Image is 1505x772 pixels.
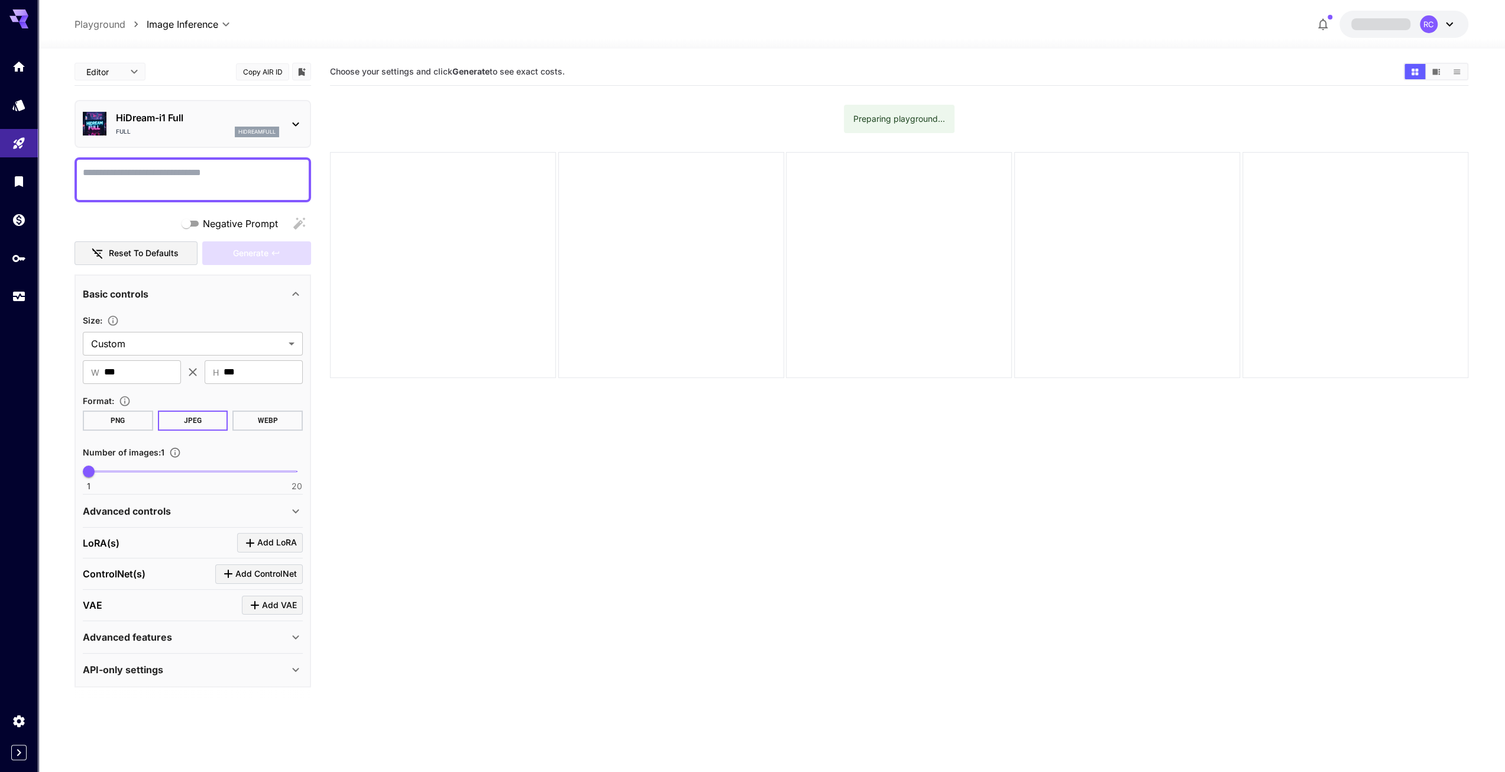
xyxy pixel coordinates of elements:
[257,535,297,550] span: Add LoRA
[262,598,297,613] span: Add VAE
[75,17,125,31] a: Playground
[91,366,99,379] span: W
[83,447,164,457] span: Number of images : 1
[102,315,124,327] button: Adjust the dimensions of the generated image by specifying its width and height in pixels, or sel...
[237,533,303,553] button: Click to add LoRA
[91,337,284,351] span: Custom
[238,128,276,136] p: hidreamfull
[114,395,135,407] button: Choose the file format for the output image.
[83,598,102,612] p: VAE
[83,536,119,550] p: LoRA(s)
[203,217,278,231] span: Negative Prompt
[236,63,289,80] button: Copy AIR ID
[1420,15,1438,33] div: RC
[296,64,307,79] button: Add to library
[75,17,147,31] nav: breadcrumb
[11,745,27,760] button: Expand sidebar
[83,655,303,684] div: API-only settings
[292,480,302,492] span: 20
[83,411,153,431] button: PNG
[147,17,218,31] span: Image Inference
[83,567,145,581] p: ControlNet(s)
[12,212,26,227] div: Wallet
[83,106,303,142] div: HiDream-i1 FullFullhidreamfull
[83,504,171,518] p: Advanced controls
[853,108,945,130] div: Preparing playground...
[83,287,148,301] p: Basic controls
[232,411,303,431] button: WEBP
[12,251,26,266] div: API Keys
[83,396,114,406] span: Format :
[1339,11,1468,38] button: RC
[330,66,565,76] span: Choose your settings and click to see exact costs.
[83,663,163,677] p: API-only settings
[158,411,228,431] button: JPEG
[83,497,303,525] div: Advanced controls
[116,111,279,125] p: HiDream-i1 Full
[12,174,26,189] div: Library
[12,713,26,728] div: Settings
[213,366,219,379] span: H
[12,289,26,304] div: Usage
[116,127,131,136] p: Full
[242,596,303,615] button: Click to add VAE
[1403,63,1468,80] div: Show images in grid viewShow images in video viewShow images in list view
[235,567,297,582] span: Add ControlNet
[12,98,26,112] div: Models
[83,623,303,651] div: Advanced features
[1404,64,1425,79] button: Show images in grid view
[83,315,102,325] span: Size :
[164,447,186,458] button: Specify how many images to generate in a single request. Each image generation will be charged se...
[1446,64,1467,79] button: Show images in list view
[215,564,303,584] button: Click to add ControlNet
[83,280,303,308] div: Basic controls
[87,480,90,492] span: 1
[75,241,198,266] button: Reset to defaults
[12,136,26,151] div: Playground
[1426,64,1446,79] button: Show images in video view
[86,66,123,78] span: Editor
[83,630,172,644] p: Advanced features
[452,66,490,76] b: Generate
[12,59,26,74] div: Home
